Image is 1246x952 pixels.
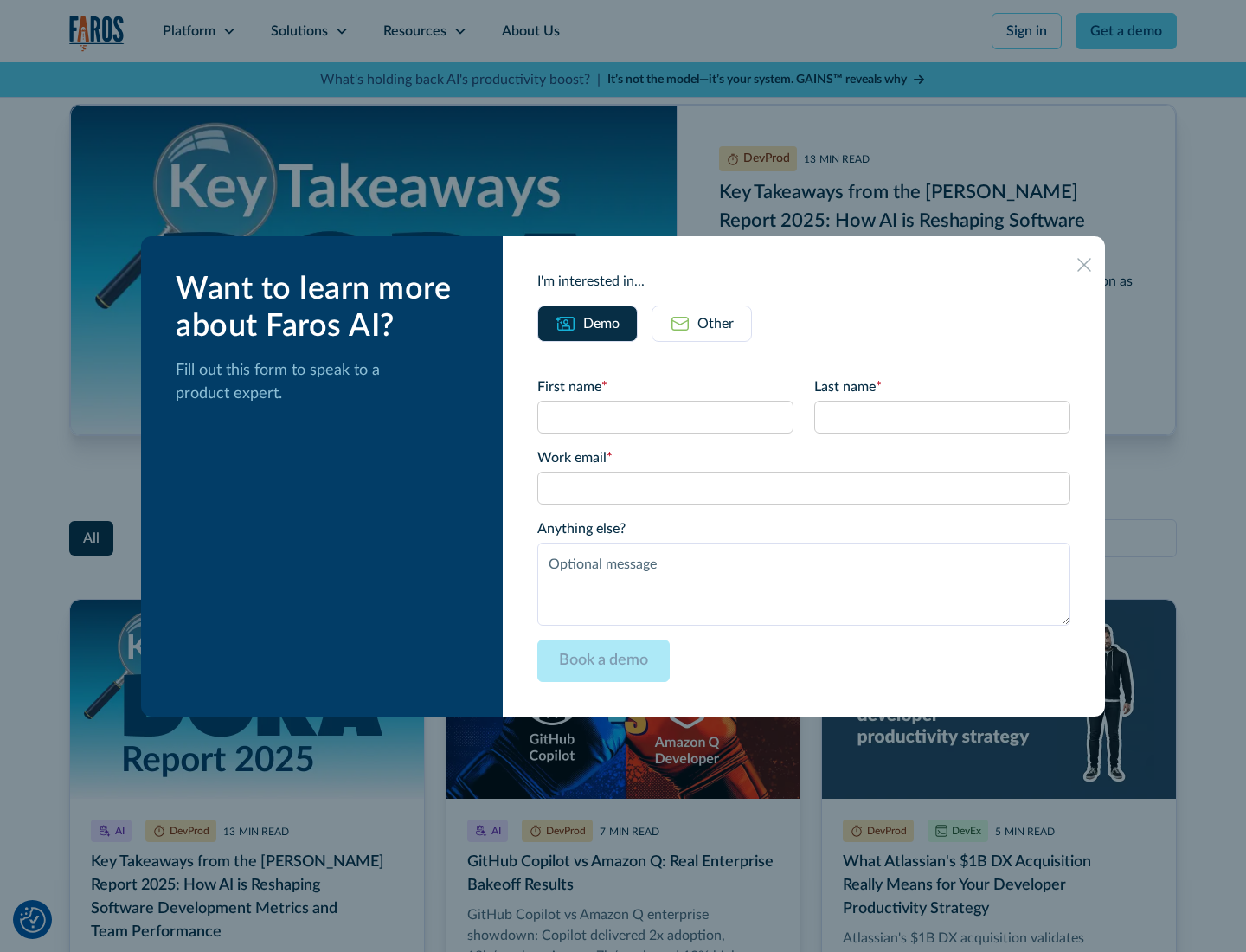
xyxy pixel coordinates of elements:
label: Last name [814,376,1070,397]
div: Other [697,313,734,334]
label: Anything else? [537,518,1070,539]
div: I'm interested in... [537,271,1070,292]
label: First name [537,376,793,397]
label: Work email [537,447,1070,468]
form: Email Form [537,376,1070,682]
p: Fill out this form to speak to a product expert. [176,359,475,406]
input: Book a demo [537,640,670,682]
div: Demo [583,313,620,334]
div: Want to learn more about Faros AI? [176,271,475,345]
